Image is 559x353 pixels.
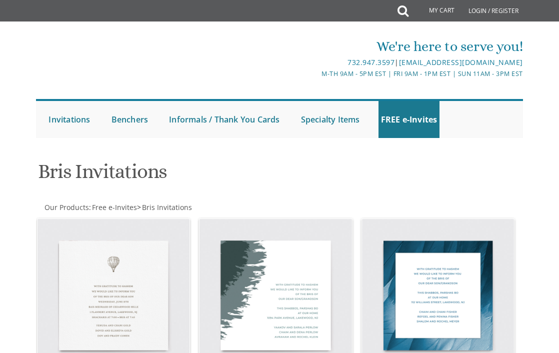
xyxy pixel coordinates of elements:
div: We're here to serve you! [199,36,523,56]
a: Free e-Invites [91,202,137,212]
span: Free e-Invites [92,202,137,212]
a: Invitations [46,101,92,138]
a: Our Products [43,202,89,212]
a: Benchers [109,101,151,138]
a: FREE e-Invites [378,101,440,138]
a: Informals / Thank You Cards [166,101,282,138]
div: | [199,56,523,68]
span: > [137,202,192,212]
h1: Bris Invitations [38,160,520,190]
a: Bris Invitations [141,202,192,212]
a: [EMAIL_ADDRESS][DOMAIN_NAME] [399,57,523,67]
div: : [36,202,522,212]
a: My Cart [407,1,461,21]
div: M-Th 9am - 5pm EST | Fri 9am - 1pm EST | Sun 11am - 3pm EST [199,68,523,79]
a: Specialty Items [298,101,362,138]
span: Bris Invitations [142,202,192,212]
a: 732.947.3597 [347,57,394,67]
